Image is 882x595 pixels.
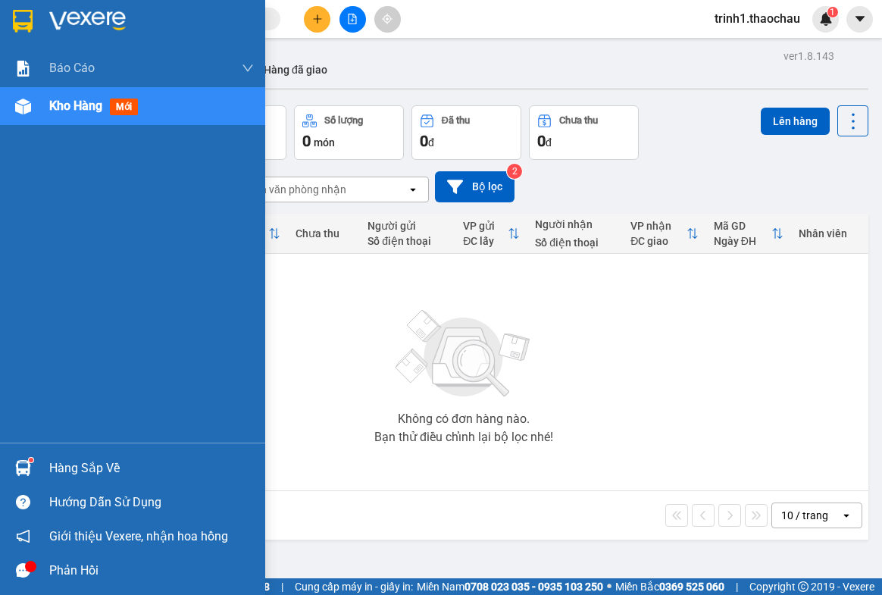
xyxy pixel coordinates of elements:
span: message [16,563,30,578]
span: file-add [347,14,358,24]
span: Miền Bắc [615,578,724,595]
div: Số điện thoại [367,235,448,247]
div: Người gửi [367,220,448,232]
div: Không có đơn hàng nào. [398,413,530,425]
span: question-circle [16,495,30,509]
div: ver 1.8.143 [783,48,834,64]
div: Số điện thoại [535,236,615,249]
span: 1 [830,7,835,17]
span: Cung cấp máy in - giấy in: [295,578,413,595]
div: Hướng dẫn sử dụng [49,491,254,514]
span: | [281,578,283,595]
span: plus [312,14,323,24]
div: 10 / trang [781,508,828,523]
sup: 1 [827,7,838,17]
img: icon-new-feature [819,12,833,26]
img: logo-vxr [13,10,33,33]
span: 0 [420,132,428,150]
div: Chưa thu [559,115,598,126]
div: Đã thu [442,115,470,126]
button: Đã thu0đ [411,105,521,160]
th: Toggle SortBy [706,214,791,254]
span: Miền Nam [417,578,603,595]
span: trinh1.thaochau [702,9,812,28]
div: Bạn thử điều chỉnh lại bộ lọc nhé! [374,431,553,443]
span: mới [110,99,138,115]
th: Toggle SortBy [455,214,527,254]
span: đ [546,136,552,149]
span: ⚪️ [607,584,611,590]
span: down [242,62,254,74]
div: VP nhận [630,220,686,232]
span: đ [428,136,434,149]
sup: 2 [507,164,522,179]
span: 0 [537,132,546,150]
span: aim [382,14,393,24]
svg: open [840,509,852,521]
div: Mã GD [714,220,771,232]
button: caret-down [846,6,873,33]
span: Giới thiệu Vexere, nhận hoa hồng [49,527,228,546]
button: Chưa thu0đ [529,105,639,160]
div: VP gửi [463,220,508,232]
button: aim [374,6,401,33]
span: Báo cáo [49,58,95,77]
span: | [736,578,738,595]
div: Chưa thu [296,227,352,240]
sup: 1 [29,458,33,462]
button: plus [304,6,330,33]
strong: 0708 023 035 - 0935 103 250 [464,581,603,593]
div: ĐC giao [630,235,686,247]
img: svg+xml;base64,PHN2ZyBjbGFzcz0ibGlzdC1wbHVnX19zdmciIHhtbG5zPSJodHRwOi8vd3d3LnczLm9yZy8yMDAwL3N2Zy... [388,301,540,407]
th: Toggle SortBy [623,214,705,254]
div: Nhân viên [799,227,861,240]
span: Kho hàng [49,99,102,113]
button: file-add [339,6,366,33]
button: Hàng đã giao [252,52,339,88]
div: Số lượng [324,115,363,126]
svg: open [407,183,419,196]
strong: 0369 525 060 [659,581,724,593]
div: ĐC lấy [463,235,508,247]
button: Số lượng0món [294,105,404,160]
span: notification [16,529,30,543]
span: món [314,136,335,149]
span: copyright [798,581,808,592]
button: Bộ lọc [435,171,514,202]
div: Phản hồi [49,559,254,582]
img: warehouse-icon [15,460,31,476]
div: Chọn văn phòng nhận [242,182,346,197]
button: Lên hàng [761,108,830,135]
img: warehouse-icon [15,99,31,114]
img: solution-icon [15,61,31,77]
span: 0 [302,132,311,150]
div: Ngày ĐH [714,235,771,247]
div: Người nhận [535,218,615,230]
div: Hàng sắp về [49,457,254,480]
span: caret-down [853,12,867,26]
